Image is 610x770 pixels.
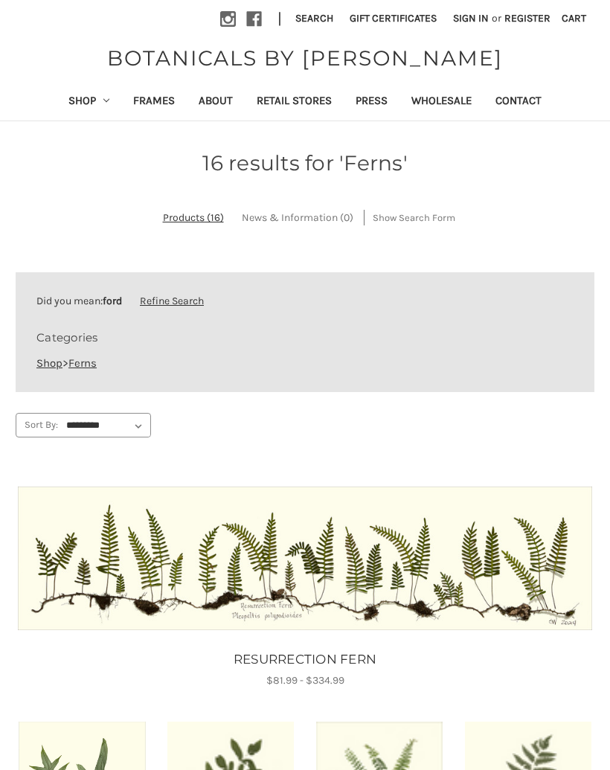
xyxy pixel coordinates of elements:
[484,84,553,121] a: Contact
[16,650,594,670] a: RESURRECTION FERN, Price range from $81.99 to $334.99
[100,42,510,74] a: BOTANICALS BY [PERSON_NAME]
[29,355,213,372] li: >
[373,211,455,225] span: Show Search Form
[187,84,245,121] a: About
[272,7,287,31] li: |
[68,356,97,370] a: Ferns
[57,84,122,121] a: Shop
[490,10,503,26] span: or
[16,147,594,179] h1: 16 results for 'Ferns'
[36,330,574,347] h5: Categories
[36,293,574,309] div: Did you mean:
[16,414,58,436] label: Sort By:
[373,210,455,225] a: Hide Search Form
[36,356,62,370] a: Shop
[245,84,344,121] a: Retail Stores
[18,487,592,630] img: Unframed
[266,674,344,687] span: $81.99 - $334.99
[163,211,224,224] span: Products (16)
[140,295,204,307] a: Refine Search
[121,84,187,121] a: Frames
[399,84,484,121] a: Wholesale
[103,295,122,307] strong: ford
[344,84,399,121] a: Press
[562,12,586,25] span: Cart
[18,476,592,640] a: RESURRECTION FERN, Price range from $81.99 to $334.99
[242,211,353,224] span: News & Information (0)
